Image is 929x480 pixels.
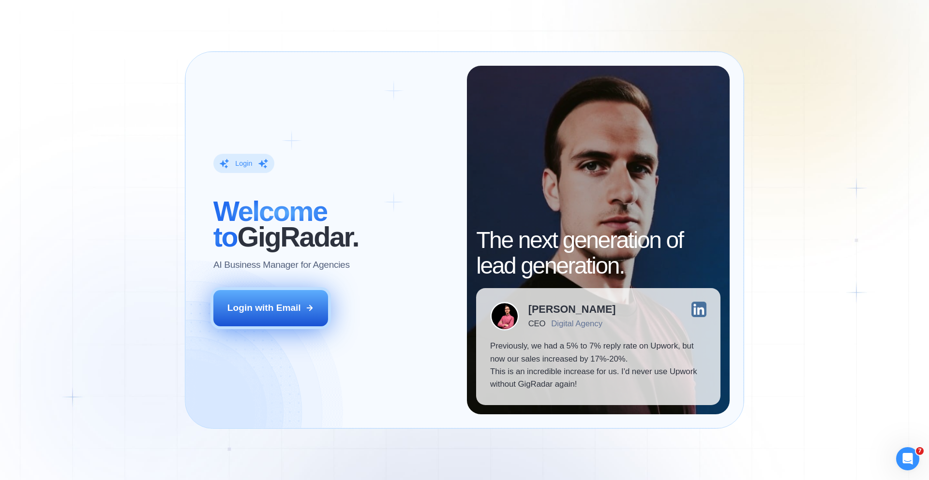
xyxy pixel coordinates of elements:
[213,196,327,252] span: Welcome to
[896,447,919,470] iframe: Intercom live chat
[528,304,616,315] div: [PERSON_NAME]
[213,199,453,250] h2: ‍ GigRadar.
[476,228,720,279] h2: The next generation of lead generation.
[227,302,301,314] div: Login with Email
[916,447,924,455] span: 7
[213,259,350,271] p: AI Business Manager for Agencies
[551,319,602,328] div: Digital Agency
[235,159,252,168] div: Login
[213,290,329,326] button: Login with Email
[528,319,545,328] div: CEO
[490,340,706,391] p: Previously, we had a 5% to 7% reply rate on Upwork, but now our sales increased by 17%-20%. This ...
